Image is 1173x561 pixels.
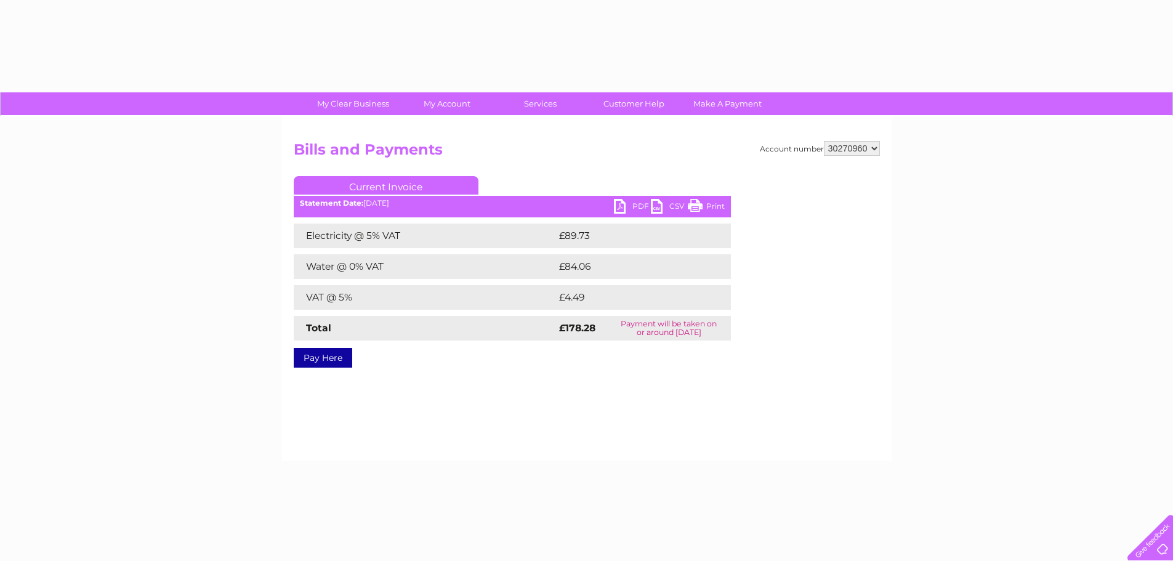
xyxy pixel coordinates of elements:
a: Print [688,199,725,217]
div: Account number [760,141,880,156]
a: PDF [614,199,651,217]
b: Statement Date: [300,198,363,208]
strong: Total [306,322,331,334]
a: CSV [651,199,688,217]
td: Payment will be taken on or around [DATE] [607,316,731,341]
td: Electricity @ 5% VAT [294,224,556,248]
td: £89.73 [556,224,706,248]
td: Water @ 0% VAT [294,254,556,279]
div: [DATE] [294,199,731,208]
td: £84.06 [556,254,707,279]
a: My Account [396,92,498,115]
h2: Bills and Payments [294,141,880,164]
a: Services [490,92,591,115]
td: VAT @ 5% [294,285,556,310]
a: Make A Payment [677,92,778,115]
a: My Clear Business [302,92,404,115]
a: Pay Here [294,348,352,368]
a: Customer Help [583,92,685,115]
strong: £178.28 [559,322,595,334]
td: £4.49 [556,285,703,310]
a: Current Invoice [294,176,478,195]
